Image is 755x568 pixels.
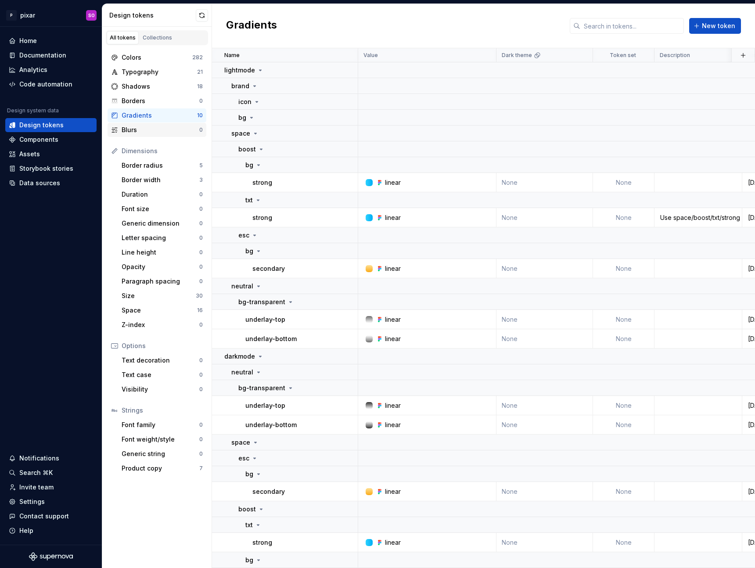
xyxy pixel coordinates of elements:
a: Letter spacing0 [118,231,206,245]
div: Colors [122,53,192,62]
div: 21 [197,68,203,75]
p: boost [238,145,256,154]
p: strong [252,178,272,187]
div: pixar [20,11,35,20]
div: 0 [199,321,203,328]
p: Value [363,52,378,59]
div: 0 [199,263,203,270]
div: 30 [196,292,203,299]
div: Code automation [19,80,72,89]
div: Generic dimension [122,219,199,228]
div: Home [19,36,37,45]
div: Storybook stories [19,164,73,173]
p: brand [231,82,249,90]
div: Shadows [122,82,197,91]
a: Home [5,34,97,48]
div: Space [122,306,197,315]
a: Design tokens [5,118,97,132]
p: underlay-bottom [245,421,297,429]
a: Documentation [5,48,97,62]
div: Line height [122,248,199,257]
p: neutral [231,282,253,291]
div: Settings [19,497,45,506]
div: linear [385,334,401,343]
div: Typography [122,68,197,76]
p: space [231,438,250,447]
div: Contact support [19,512,69,521]
a: Border width3 [118,173,206,187]
td: None [593,415,654,435]
button: Notifications [5,451,97,465]
a: Space16 [118,303,206,317]
a: Blurs0 [108,123,206,137]
div: P [6,10,17,21]
a: Product copy7 [118,461,206,475]
p: txt [245,196,253,205]
a: Invite team [5,480,97,494]
p: boost [238,505,256,514]
a: Analytics [5,63,97,77]
svg: Supernova Logo [29,552,73,561]
div: Design system data [7,107,59,114]
p: icon [238,97,252,106]
p: underlay-top [245,315,285,324]
div: Opacity [122,262,199,271]
div: 0 [199,450,203,457]
div: Product copy [122,464,199,473]
a: Components [5,133,97,147]
p: Dark theme [502,52,532,59]
p: esc [238,231,249,240]
td: None [496,259,593,278]
td: None [593,329,654,349]
div: Use space/boost/txt/strong instead [655,213,741,222]
td: None [496,396,593,415]
div: All tokens [110,34,136,41]
div: 0 [199,371,203,378]
td: None [496,415,593,435]
a: Opacity0 [118,260,206,274]
div: Components [19,135,58,144]
div: Options [122,342,203,350]
p: underlay-top [245,401,285,410]
button: Contact support [5,509,97,523]
div: linear [385,401,401,410]
div: 0 [199,126,203,133]
a: Font weight/style0 [118,432,206,446]
td: None [593,482,654,501]
a: Assets [5,147,97,161]
a: Visibility0 [118,382,206,396]
div: 0 [199,220,203,227]
a: Generic string0 [118,447,206,461]
div: 0 [199,191,203,198]
p: txt [245,521,253,529]
h2: Gradients [226,18,277,34]
p: underlay-bottom [245,334,297,343]
p: bg [238,113,246,122]
div: linear [385,315,401,324]
a: Text decoration0 [118,353,206,367]
div: Gradients [122,111,197,120]
p: Name [224,52,240,59]
div: linear [385,538,401,547]
p: strong [252,538,272,547]
div: Borders [122,97,199,105]
p: neutral [231,368,253,377]
a: Shadows18 [108,79,206,93]
div: Font weight/style [122,435,199,444]
div: linear [385,178,401,187]
a: Typography21 [108,65,206,79]
div: 0 [199,234,203,241]
div: Generic string [122,449,199,458]
td: None [593,396,654,415]
div: Z-index [122,320,199,329]
span: New token [702,22,735,30]
div: 7 [199,465,203,472]
a: Duration0 [118,187,206,201]
div: Help [19,526,33,535]
a: Paragraph spacing0 [118,274,206,288]
div: 0 [199,436,203,443]
div: Blurs [122,126,199,134]
td: None [496,533,593,552]
td: None [593,173,654,192]
a: Text case0 [118,368,206,382]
